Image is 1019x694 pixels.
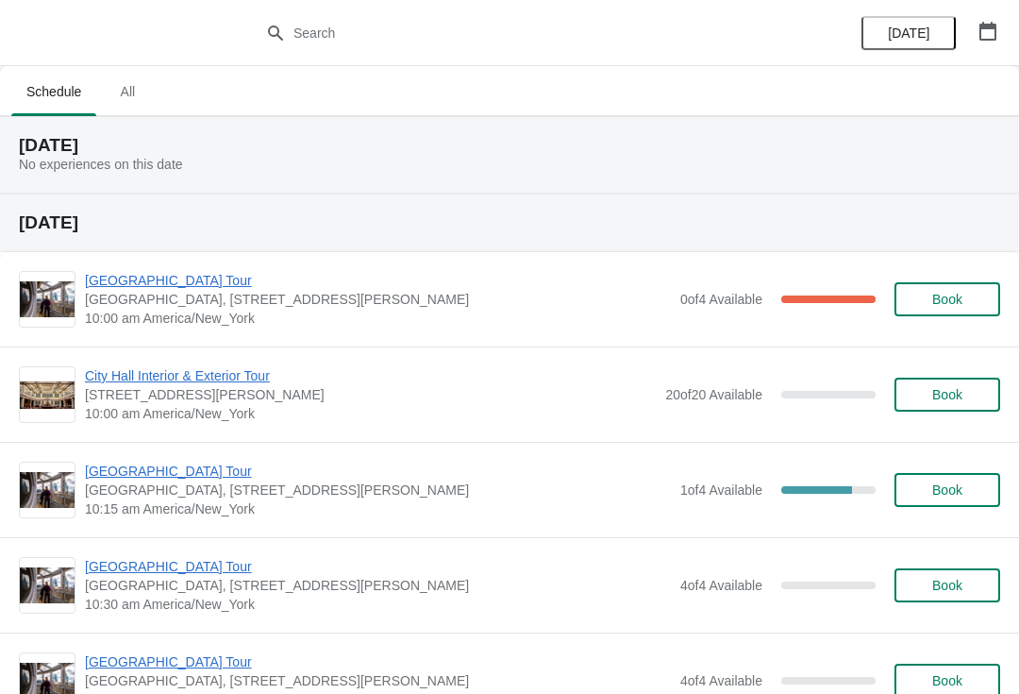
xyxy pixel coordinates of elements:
span: [GEOGRAPHIC_DATA] Tour [85,271,671,290]
span: [GEOGRAPHIC_DATA] Tour [85,652,671,671]
span: No experiences on this date [19,157,183,172]
span: 10:15 am America/New_York [85,499,671,518]
span: [GEOGRAPHIC_DATA] Tour [85,462,671,481]
span: [GEOGRAPHIC_DATA], [STREET_ADDRESS][PERSON_NAME] [85,290,671,309]
img: City Hall Tower Tour | City Hall Visitor Center, 1400 John F Kennedy Boulevard Suite 121, Philade... [20,472,75,509]
span: Book [932,387,962,402]
button: Book [894,568,1000,602]
span: 4 of 4 Available [680,578,762,593]
span: All [104,75,151,109]
span: [DATE] [888,25,929,41]
span: 10:00 am America/New_York [85,404,656,423]
span: 20 of 20 Available [665,387,762,402]
span: 0 of 4 Available [680,292,762,307]
span: Book [932,482,962,498]
img: City Hall Tower Tour | City Hall Visitor Center, 1400 John F Kennedy Boulevard Suite 121, Philade... [20,281,75,318]
span: Schedule [11,75,96,109]
span: 4 of 4 Available [680,673,762,688]
span: 10:00 am America/New_York [85,309,671,328]
img: City Hall Interior & Exterior Tour | 1400 John F Kennedy Boulevard, Suite 121, Philadelphia, PA, ... [20,381,75,409]
button: Book [894,378,1000,412]
input: Search [292,16,764,50]
button: Book [894,473,1000,507]
img: City Hall Tower Tour | City Hall Visitor Center, 1400 John F Kennedy Boulevard Suite 121, Philade... [20,567,75,604]
span: [GEOGRAPHIC_DATA] Tour [85,557,671,576]
span: Book [932,578,962,593]
h2: [DATE] [19,213,1000,232]
span: 10:30 am America/New_York [85,595,671,614]
h2: [DATE] [19,136,1000,155]
span: [GEOGRAPHIC_DATA], [STREET_ADDRESS][PERSON_NAME] [85,481,671,499]
span: 1 of 4 Available [680,482,762,498]
span: Book [932,292,962,307]
button: [DATE] [861,16,956,50]
button: Book [894,282,1000,316]
span: [GEOGRAPHIC_DATA], [STREET_ADDRESS][PERSON_NAME] [85,576,671,595]
span: Book [932,673,962,688]
span: City Hall Interior & Exterior Tour [85,366,656,385]
span: [GEOGRAPHIC_DATA], [STREET_ADDRESS][PERSON_NAME] [85,671,671,690]
span: [STREET_ADDRESS][PERSON_NAME] [85,385,656,404]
